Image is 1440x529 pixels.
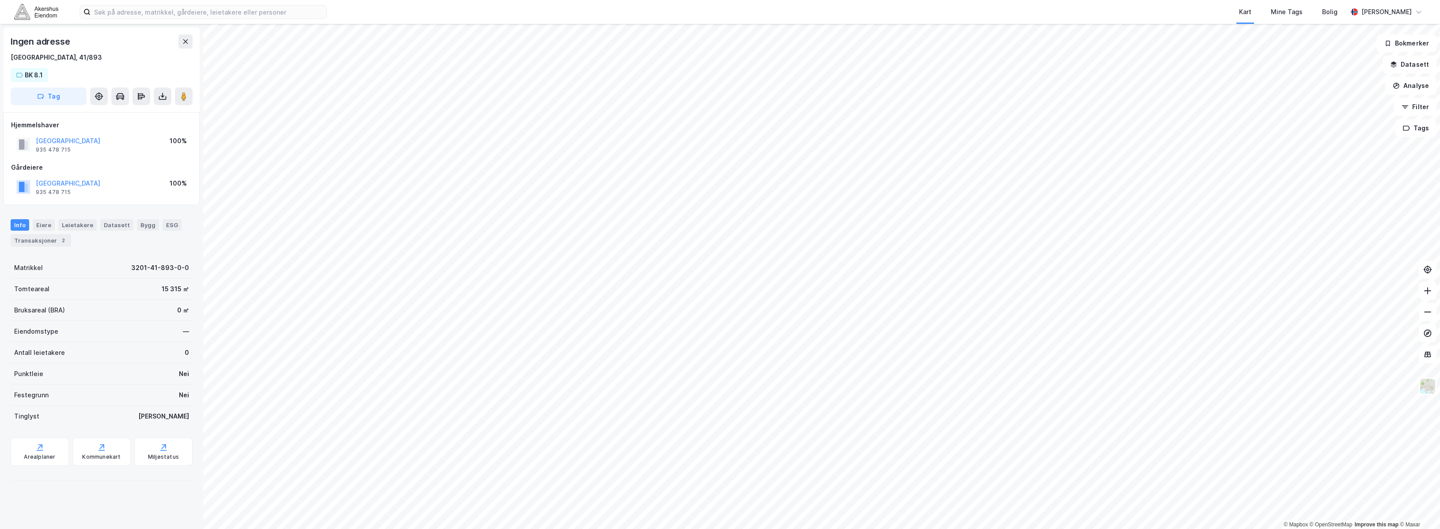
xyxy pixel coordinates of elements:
[1383,56,1436,73] button: Datasett
[1361,7,1412,17] div: [PERSON_NAME]
[1239,7,1251,17] div: Kart
[36,146,71,153] div: 935 478 715
[25,70,43,80] div: BK 8.1
[1396,487,1440,529] div: Kontrollprogram for chat
[82,453,121,460] div: Kommunekart
[162,284,189,294] div: 15 315 ㎡
[1396,487,1440,529] iframe: Chat Widget
[185,347,189,358] div: 0
[1394,98,1436,116] button: Filter
[59,236,68,245] div: 2
[1419,378,1436,395] img: Z
[1322,7,1338,17] div: Bolig
[11,162,192,173] div: Gårdeiere
[1284,521,1308,528] a: Mapbox
[170,136,187,146] div: 100%
[14,4,58,19] img: akershus-eiendom-logo.9091f326c980b4bce74ccdd9f866810c.svg
[170,178,187,189] div: 100%
[14,284,49,294] div: Tomteareal
[14,390,49,400] div: Festegrunn
[14,411,39,422] div: Tinglyst
[33,219,55,231] div: Eiere
[1271,7,1303,17] div: Mine Tags
[1355,521,1398,528] a: Improve this map
[183,326,189,337] div: —
[36,189,71,196] div: 935 478 715
[14,369,43,379] div: Punktleie
[131,263,189,273] div: 3201-41-893-0-0
[138,411,189,422] div: [PERSON_NAME]
[137,219,159,231] div: Bygg
[11,34,72,49] div: Ingen adresse
[14,305,65,316] div: Bruksareal (BRA)
[177,305,189,316] div: 0 ㎡
[179,390,189,400] div: Nei
[14,263,43,273] div: Matrikkel
[11,88,87,105] button: Tag
[11,52,102,63] div: [GEOGRAPHIC_DATA], 41/893
[163,219,182,231] div: ESG
[1385,77,1436,95] button: Analyse
[11,219,29,231] div: Info
[1395,119,1436,137] button: Tags
[58,219,97,231] div: Leietakere
[11,234,71,247] div: Transaksjoner
[14,326,58,337] div: Eiendomstype
[148,453,179,460] div: Miljøstatus
[24,453,55,460] div: Arealplaner
[11,120,192,130] div: Hjemmelshaver
[100,219,133,231] div: Datasett
[179,369,189,379] div: Nei
[91,5,326,19] input: Søk på adresse, matrikkel, gårdeiere, leietakere eller personer
[14,347,65,358] div: Antall leietakere
[1377,34,1436,52] button: Bokmerker
[1310,521,1353,528] a: OpenStreetMap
